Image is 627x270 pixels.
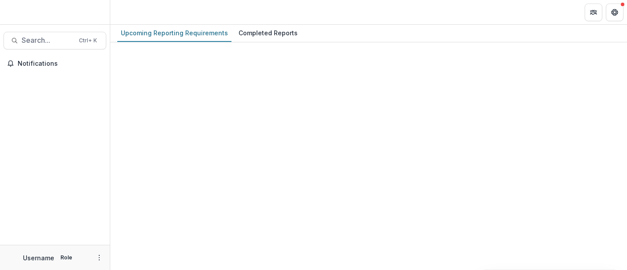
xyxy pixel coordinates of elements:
[23,253,54,262] p: Username
[94,252,104,263] button: More
[4,32,106,49] button: Search...
[22,36,74,45] span: Search...
[606,4,623,21] button: Get Help
[77,36,99,45] div: Ctrl + K
[235,25,301,42] a: Completed Reports
[235,26,301,39] div: Completed Reports
[117,26,231,39] div: Upcoming Reporting Requirements
[18,60,103,67] span: Notifications
[585,4,602,21] button: Partners
[117,25,231,42] a: Upcoming Reporting Requirements
[4,56,106,71] button: Notifications
[58,254,75,262] p: Role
